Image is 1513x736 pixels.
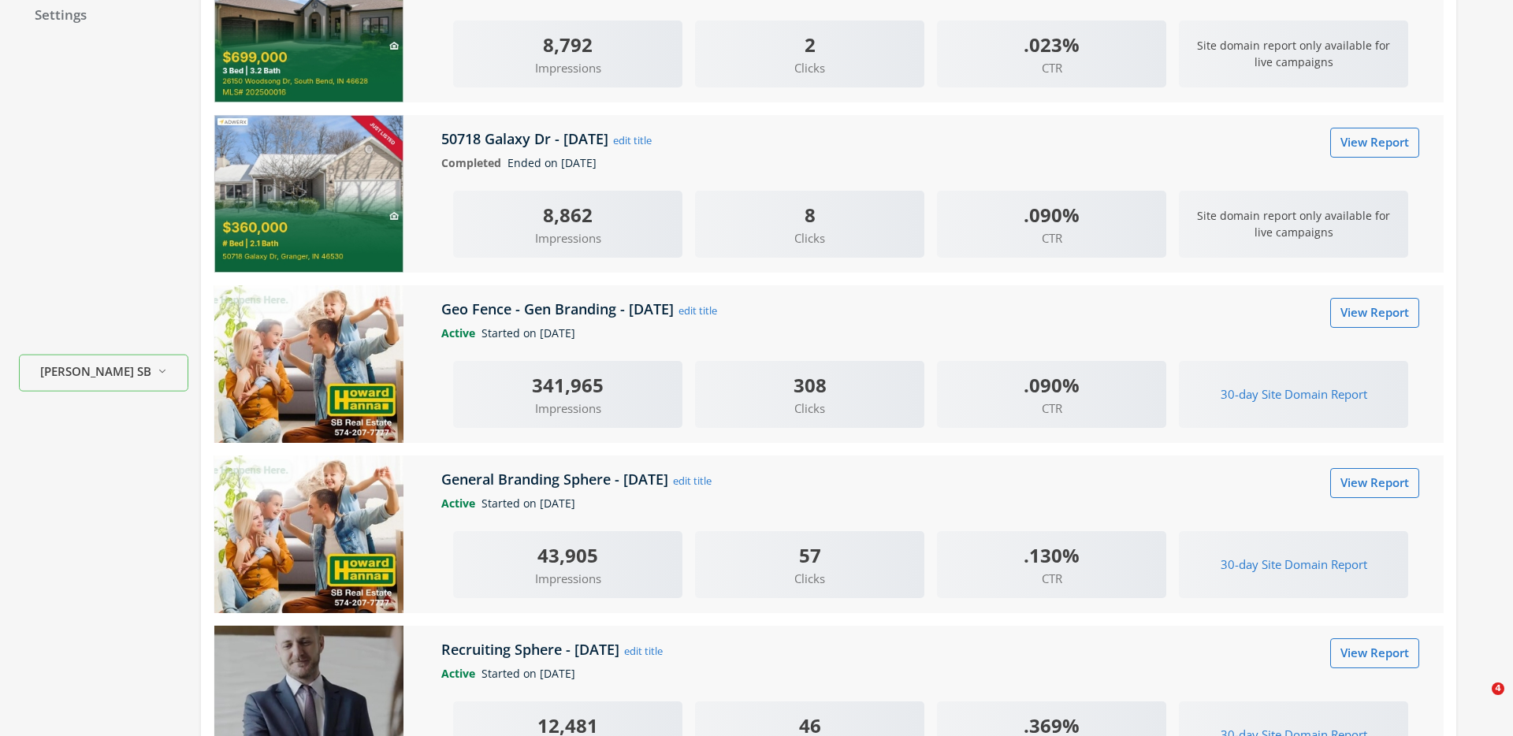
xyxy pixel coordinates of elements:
span: CTR [937,229,1166,247]
a: View Report [1330,128,1419,157]
h5: 50718 Galaxy Dr - [DATE] [441,129,612,148]
p: Site domain report only available for live campaigns [1179,199,1408,250]
div: 341,965 [453,370,682,400]
button: 30-day Site Domain Report [1210,550,1377,579]
button: edit title [623,642,664,660]
div: Ended on [DATE] [429,154,1432,172]
span: CTR [937,400,1166,418]
button: edit title [672,472,712,489]
span: Clicks [695,229,924,247]
button: [PERSON_NAME] SB [19,355,188,392]
span: Clicks [695,400,924,418]
div: 8,862 [453,200,682,229]
span: 4 [1492,682,1504,695]
div: .023% [937,30,1166,59]
a: View Report [1330,298,1419,327]
div: 8,792 [453,30,682,59]
span: CTR [937,59,1166,77]
span: Active [441,666,481,681]
span: Clicks [695,59,924,77]
span: Impressions [453,400,682,418]
span: Impressions [453,570,682,588]
button: 30-day Site Domain Report [1210,380,1377,409]
div: .090% [937,370,1166,400]
div: Started on [DATE] [429,495,1432,512]
img: General Branding Sphere - 2025-02-28 [214,455,403,613]
span: Clicks [695,570,924,588]
h5: General Branding Sphere - [DATE] [441,470,672,489]
span: Active [441,496,481,511]
span: Completed [441,155,507,170]
a: View Report [1330,468,1419,497]
img: Geo Fence - Gen Branding - 2025-02-28 [214,285,403,443]
button: edit title [678,302,718,319]
span: Active [441,325,481,340]
a: View Report [1330,638,1419,667]
span: CTR [937,570,1166,588]
iframe: Intercom live chat [1459,682,1497,720]
span: [PERSON_NAME] SB [40,362,151,381]
h5: Recruiting Sphere - [DATE] [441,640,623,659]
div: .090% [937,200,1166,229]
h5: Geo Fence - Gen Branding - [DATE] [441,299,678,318]
button: edit title [612,132,652,149]
div: 308 [695,370,924,400]
div: Started on [DATE] [429,665,1432,682]
div: 43,905 [453,541,682,570]
div: 2 [695,30,924,59]
div: .130% [937,541,1166,570]
p: Site domain report only available for live campaigns [1179,29,1408,80]
div: 8 [695,200,924,229]
span: Impressions [453,229,682,247]
img: 50718 Galaxy Dr - 2025-03-03 [214,115,403,273]
div: Started on [DATE] [429,325,1432,342]
div: 57 [695,541,924,570]
span: Impressions [453,59,682,77]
